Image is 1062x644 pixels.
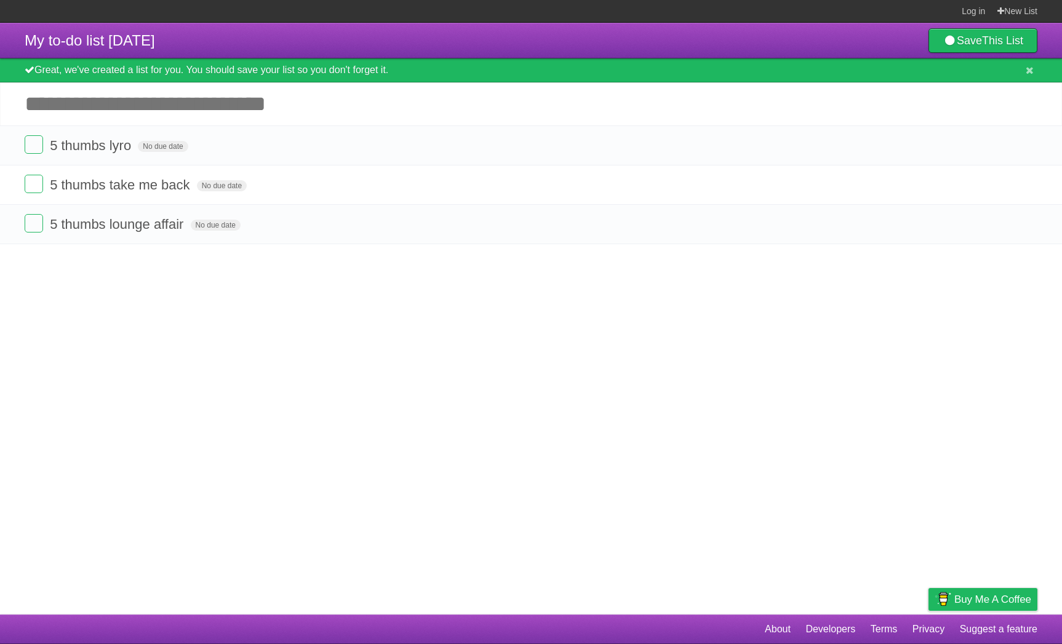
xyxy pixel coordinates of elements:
[25,32,155,49] span: My to-do list [DATE]
[871,618,898,641] a: Terms
[982,34,1023,47] b: This List
[928,588,1037,611] a: Buy me a coffee
[928,28,1037,53] a: SaveThis List
[50,138,134,153] span: 5 thumbs lyro
[960,618,1037,641] a: Suggest a feature
[191,220,241,231] span: No due date
[912,618,944,641] a: Privacy
[50,217,186,232] span: 5 thumbs lounge affair
[805,618,855,641] a: Developers
[197,180,247,191] span: No due date
[954,589,1031,610] span: Buy me a coffee
[765,618,791,641] a: About
[935,589,951,610] img: Buy me a coffee
[25,175,43,193] label: Done
[25,214,43,233] label: Done
[50,177,193,193] span: 5 thumbs take me back
[138,141,188,152] span: No due date
[25,135,43,154] label: Done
